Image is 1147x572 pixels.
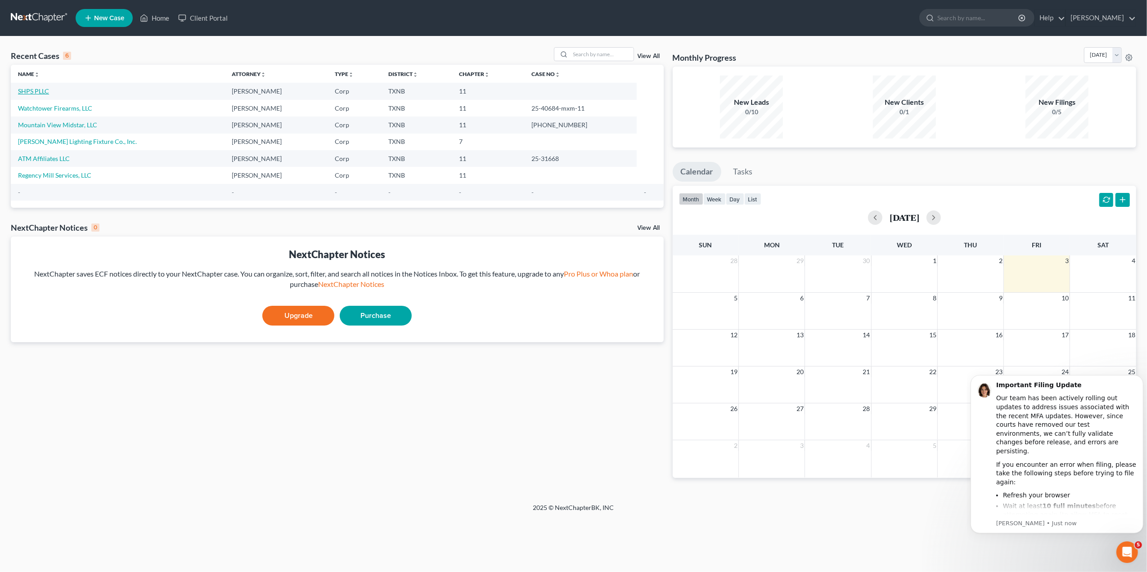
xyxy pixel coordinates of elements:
[174,10,232,26] a: Client Portal
[733,293,738,304] span: 5
[452,83,524,99] td: 11
[452,100,524,116] td: 11
[744,193,761,205] button: list
[733,440,738,451] span: 2
[937,9,1020,26] input: Search by name...
[18,171,91,179] a: Regency Mill Services, LLC
[866,293,871,304] span: 7
[328,100,381,116] td: Corp
[348,72,354,77] i: unfold_more
[679,193,703,205] button: month
[1061,330,1070,340] span: 17
[328,116,381,133] td: Corp
[388,188,391,196] span: -
[452,134,524,150] td: 7
[1066,10,1136,26] a: [PERSON_NAME]
[555,72,560,77] i: unfold_more
[11,50,71,61] div: Recent Cases
[862,403,871,414] span: 28
[1026,107,1089,116] div: 0/5
[18,87,49,95] a: SHPS PLLC
[967,363,1147,568] iframe: Intercom notifications message
[328,167,381,183] td: Corp
[318,280,384,288] a: NextChapter Notices
[225,134,328,150] td: [PERSON_NAME]
[381,83,452,99] td: TXNB
[34,72,40,77] i: unfold_more
[862,366,871,377] span: 21
[998,255,1003,266] span: 2
[897,241,912,249] span: Wed
[18,121,97,129] a: Mountain View Midstar, LLC
[18,104,92,112] a: Watchtower Firearms, LLC
[381,116,452,133] td: TXNB
[726,193,744,205] button: day
[225,83,328,99] td: [PERSON_NAME]
[796,403,805,414] span: 27
[261,72,266,77] i: unfold_more
[928,366,937,377] span: 22
[524,116,637,133] td: [PHONE_NUMBER]
[11,222,99,233] div: NextChapter Notices
[262,306,334,326] a: Upgrade
[335,188,337,196] span: -
[225,100,328,116] td: [PERSON_NAME]
[232,188,234,196] span: -
[796,366,805,377] span: 20
[928,403,937,414] span: 29
[531,188,534,196] span: -
[796,255,805,266] span: 29
[799,293,805,304] span: 6
[18,138,137,145] a: [PERSON_NAME] Lighting Fixture Co., Inc.
[928,330,937,340] span: 15
[729,330,738,340] span: 12
[328,150,381,167] td: Corp
[994,330,1003,340] span: 16
[764,241,780,249] span: Mon
[413,72,418,77] i: unfold_more
[328,134,381,150] td: Corp
[1131,255,1136,266] span: 4
[452,167,524,183] td: 11
[1127,293,1136,304] span: 11
[524,100,637,116] td: 25-40684-mxm-11
[225,116,328,133] td: [PERSON_NAME]
[381,150,452,167] td: TXNB
[998,293,1003,304] span: 9
[1116,541,1138,563] iframe: Intercom live chat
[459,71,490,77] a: Chapterunfold_more
[873,107,936,116] div: 0/1
[1035,10,1065,26] a: Help
[890,213,919,222] h2: [DATE]
[63,52,71,60] div: 6
[638,225,660,231] a: View All
[18,247,657,261] div: NextChapter Notices
[18,188,20,196] span: -
[796,330,805,340] span: 13
[18,71,40,77] a: Nameunfold_more
[91,223,99,232] div: 0
[1135,541,1142,549] span: 5
[1026,97,1089,107] div: New Filings
[459,188,461,196] span: -
[1064,255,1070,266] span: 3
[531,71,560,77] a: Case Nounfold_more
[799,440,805,451] span: 3
[524,150,637,167] td: 25-31668
[644,188,646,196] span: -
[725,162,761,182] a: Tasks
[135,10,174,26] a: Home
[381,167,452,183] td: TXNB
[699,241,712,249] span: Sun
[720,107,783,116] div: 0/10
[673,162,721,182] a: Calendar
[703,193,726,205] button: week
[452,116,524,133] td: 11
